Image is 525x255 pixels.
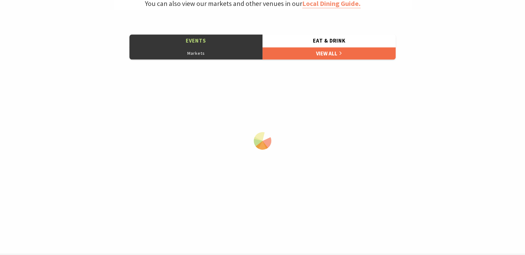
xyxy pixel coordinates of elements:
img: spinner.svg [250,128,275,153]
button: Eat & Drink [262,34,396,47]
button: Markets [129,47,262,59]
a: View All [262,47,396,59]
button: Events [129,34,262,47]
